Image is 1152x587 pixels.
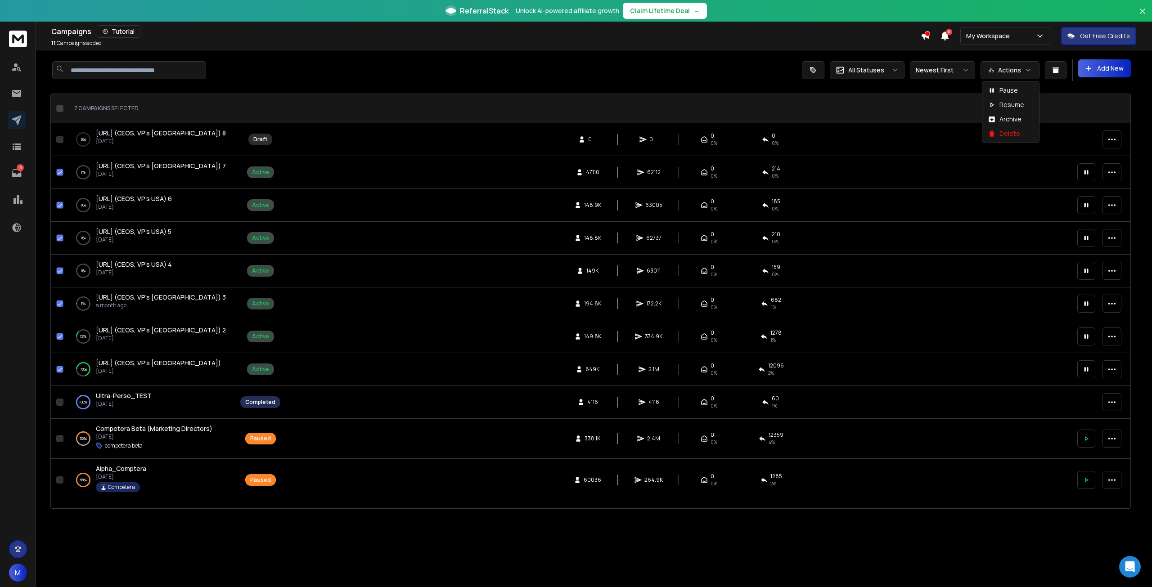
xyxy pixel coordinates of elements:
span: 0% [711,271,717,278]
span: [URL] (CEOS, VP's USA) 4 [96,260,172,269]
p: Campaigns added [51,40,102,47]
span: 1 % [770,336,776,344]
div: Campaigns [51,25,921,38]
span: 12359 [769,431,783,439]
p: Archive [999,115,1021,124]
p: 0 % [81,201,86,210]
span: 0% [711,369,717,376]
span: 0% [711,205,717,212]
div: Active [252,333,269,340]
div: Completed [245,399,275,406]
p: Pause [999,86,1018,95]
span: 2.1M [648,366,659,373]
p: Get Free Credits [1080,31,1130,40]
p: [DATE] [96,367,221,375]
span: 4 % [769,439,775,446]
span: 159 [772,264,780,271]
span: 0 % [772,238,778,245]
p: 100 % [79,398,87,407]
p: 98 % [80,475,87,484]
span: [URL] (CEOS, VP's [GEOGRAPHIC_DATA]) 7 [96,161,226,170]
span: 2 % [770,480,776,487]
span: 4116 [648,399,659,406]
div: Active [252,267,269,274]
p: 70 % [80,365,87,374]
p: [DATE] [96,203,172,211]
span: 63011 [647,267,661,274]
p: Unlock AI-powered affiliate growth [516,6,619,15]
span: 0 [588,136,597,143]
span: [URL] (CEOS, VP's [GEOGRAPHIC_DATA]) 8 [96,129,226,137]
button: Tutorial [97,25,140,38]
span: 0 [711,165,714,172]
span: 0 [711,198,714,205]
span: 0 [772,132,775,139]
p: Delete [999,129,1020,138]
span: 149K [586,267,598,274]
span: 60 [772,395,779,402]
span: 0 [711,132,714,139]
span: 338.1K [585,435,600,442]
span: 0 [711,431,714,439]
span: 11 [51,39,56,47]
p: 52 % [80,434,87,443]
p: [DATE] [96,400,152,408]
span: 148.8K [584,234,601,242]
span: ReferralStack [460,5,508,16]
span: 62112 [647,169,661,176]
div: Open Intercom Messenger [1119,556,1141,578]
div: Draft [253,136,267,143]
p: [DATE] [96,433,212,440]
span: 682 [771,296,781,304]
span: [URL] (CEOS, VP's USA) 6 [96,194,172,203]
th: 7 campaigns selected [67,94,235,123]
span: Alpha_Comptera [96,464,146,473]
button: Add New [1078,59,1131,77]
span: 0% [711,304,717,311]
span: M [9,564,27,582]
p: [DATE] [96,473,146,480]
span: 0 % [772,205,778,212]
span: Competera Beta (Marketing Directors) [96,424,212,433]
span: 0% [711,480,717,487]
p: competera beta [105,442,143,449]
span: 0% [711,139,717,147]
p: [DATE] [96,170,226,178]
div: Active [252,169,269,176]
span: 60036 [584,476,601,484]
div: Paused [250,435,271,442]
span: [URL] (CEOS, VP's [GEOGRAPHIC_DATA]) [96,358,221,367]
p: [DATE] [96,335,226,342]
span: [URL] (CEOS, VP's USA) 5 [96,227,171,236]
span: 0 [649,136,658,143]
p: 1 % [81,299,85,308]
p: [DATE] [96,236,171,243]
div: Paused [250,476,271,484]
span: 0% [772,139,778,147]
p: 1 % [81,168,85,177]
span: [URL] (CEOS, VP's [GEOGRAPHIC_DATA]) 2 [96,326,226,334]
p: Competera [108,484,135,491]
span: 0 [711,362,714,369]
p: 19 [17,164,24,171]
span: 210 [772,231,780,238]
span: 0% [711,336,717,344]
span: 264.9K [644,476,663,484]
p: 0 % [81,233,86,242]
span: 1 % [771,304,776,311]
span: 1278 [770,329,782,336]
p: 12 % [80,332,86,341]
span: 1285 [770,473,782,480]
span: 2.4M [647,435,660,442]
span: 149.8K [584,333,601,340]
span: 0 [711,296,714,304]
span: 0% [711,439,717,446]
div: Active [252,234,269,242]
span: 214 [772,165,780,172]
span: 12096 [768,362,784,369]
p: a month ago [96,302,226,309]
p: [DATE] [96,269,172,276]
span: 0% [711,172,717,179]
span: 4116 [587,399,598,406]
span: 2 % [768,369,774,376]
